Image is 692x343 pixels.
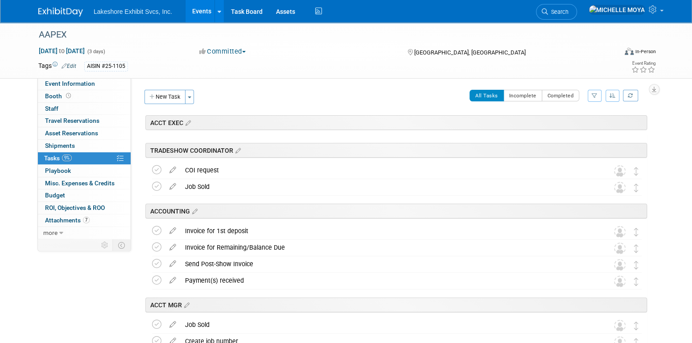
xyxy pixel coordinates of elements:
span: Event Information [45,80,95,87]
a: Playbook [38,165,131,177]
td: Toggle Event Tabs [113,239,131,251]
a: Edit [62,63,76,69]
a: edit [165,166,181,174]
td: Personalize Event Tab Strip [97,239,113,251]
img: Unassigned [614,320,626,331]
span: Attachments [45,217,90,224]
span: [GEOGRAPHIC_DATA], [GEOGRAPHIC_DATA] [414,49,525,56]
a: Budget [38,189,131,201]
a: Edit sections [190,206,198,215]
i: Move task [634,184,638,192]
a: edit [165,260,181,268]
img: Unassigned [614,243,626,254]
div: In-Person [635,48,656,55]
a: Asset Reservations [38,127,131,139]
span: Lakeshore Exhibit Svcs, Inc. [94,8,172,15]
div: Job Sold [181,317,596,332]
div: ACCOUNTING [145,204,647,218]
span: more [43,229,58,236]
div: ACCT EXEC [145,115,647,130]
span: Search [548,8,568,15]
a: Attachments7 [38,214,131,226]
span: 9% [62,155,72,161]
span: Budget [45,192,65,199]
i: Move task [634,167,638,176]
a: Shipments [38,140,131,152]
img: Format-Inperson.png [625,48,634,55]
a: Search [536,4,577,20]
span: 7 [83,217,90,223]
img: Unassigned [614,276,626,287]
a: Travel Reservations [38,115,131,127]
span: Booth not reserved yet [64,92,73,99]
a: edit [165,276,181,284]
div: Event Rating [631,61,655,66]
a: Staff [38,103,131,115]
div: ACCT MGR [145,297,647,312]
img: Unassigned [614,165,626,177]
span: [DATE] [DATE] [38,47,85,55]
span: Staff [45,105,58,112]
div: Payment(s) received [181,273,596,288]
a: edit [165,183,181,191]
img: MICHELLE MOYA [589,5,645,15]
div: Invoice for 1st deposit [181,223,596,238]
span: Misc. Expenses & Credits [45,180,115,187]
span: ROI, Objectives & ROO [45,204,105,211]
a: Edit sections [182,300,189,309]
div: Invoice for Remaining/Balance Due [181,240,596,255]
i: Move task [634,244,638,253]
span: Shipments [45,142,75,149]
button: New Task [144,90,185,104]
img: ExhibitDay [38,8,83,17]
div: AISIN #25-1105 [84,62,128,71]
span: Tasks [44,155,72,162]
span: Booth [45,92,73,100]
div: AAPEX [36,27,603,43]
button: Committed [196,47,249,56]
i: Move task [634,228,638,236]
img: Unassigned [614,182,626,193]
button: Completed [542,90,580,101]
div: COI request [181,163,596,178]
a: Edit sections [183,118,191,127]
i: Move task [634,261,638,269]
div: Event Format [564,46,656,60]
a: edit [165,227,181,235]
span: to [58,47,66,54]
a: Event Information [38,78,131,90]
a: more [38,227,131,239]
a: ROI, Objectives & ROO [38,202,131,214]
img: Unassigned [614,259,626,271]
td: Tags [38,61,76,71]
div: Send Post-Show Invoice [181,256,596,272]
a: Refresh [623,90,638,101]
span: Asset Reservations [45,130,98,137]
i: Move task [634,277,638,286]
span: (3 days) [86,49,105,54]
a: edit [165,321,181,329]
img: Unassigned [614,226,626,238]
div: Job Sold [181,179,596,194]
button: All Tasks [470,90,504,101]
a: Edit sections [233,146,241,155]
i: Move task [634,322,638,330]
a: Booth [38,90,131,102]
a: Misc. Expenses & Credits [38,177,131,189]
a: edit [165,243,181,251]
button: Incomplete [503,90,542,101]
div: TRADESHOW COORDINATOR [145,143,647,158]
a: Tasks9% [38,152,131,164]
span: Playbook [45,167,71,174]
span: Travel Reservations [45,117,99,124]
